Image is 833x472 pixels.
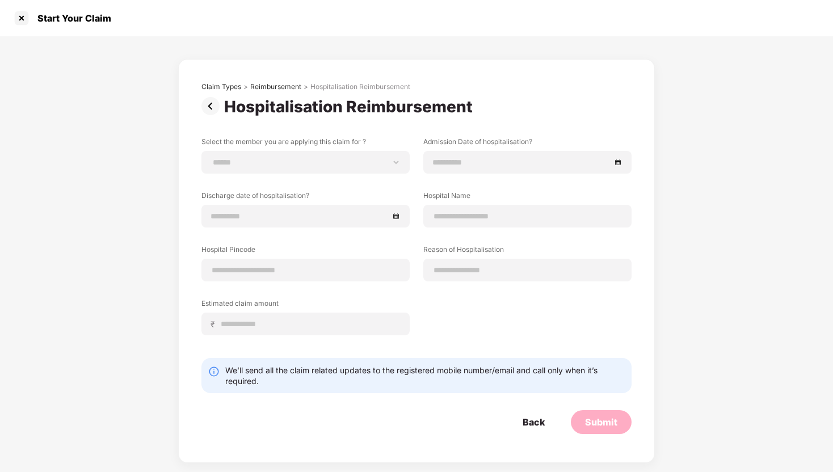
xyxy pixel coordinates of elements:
[423,137,632,151] label: Admission Date of hospitalisation?
[211,319,220,330] span: ₹
[304,82,308,91] div: >
[523,416,545,428] div: Back
[423,191,632,205] label: Hospital Name
[243,82,248,91] div: >
[201,245,410,259] label: Hospital Pincode
[201,191,410,205] label: Discharge date of hospitalisation?
[201,298,410,313] label: Estimated claim amount
[310,82,410,91] div: Hospitalisation Reimbursement
[250,82,301,91] div: Reimbursement
[208,366,220,377] img: svg+xml;base64,PHN2ZyBpZD0iSW5mby0yMHgyMCIgeG1sbnM9Imh0dHA6Ly93d3cudzMub3JnLzIwMDAvc3ZnIiB3aWR0aD...
[201,97,224,115] img: svg+xml;base64,PHN2ZyBpZD0iUHJldi0zMngzMiIgeG1sbnM9Imh0dHA6Ly93d3cudzMub3JnLzIwMDAvc3ZnIiB3aWR0aD...
[201,82,241,91] div: Claim Types
[225,365,625,386] div: We’ll send all the claim related updates to the registered mobile number/email and call only when...
[201,137,410,151] label: Select the member you are applying this claim for ?
[585,416,617,428] div: Submit
[31,12,111,24] div: Start Your Claim
[423,245,632,259] label: Reason of Hospitalisation
[224,97,477,116] div: Hospitalisation Reimbursement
